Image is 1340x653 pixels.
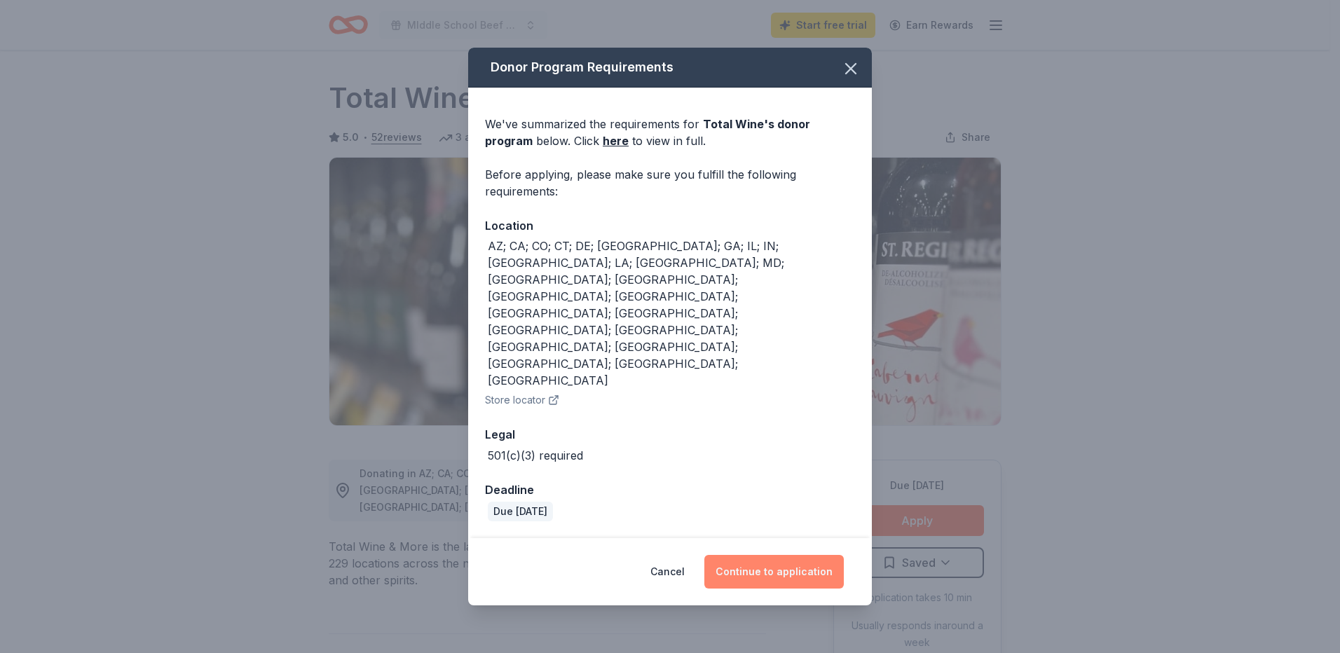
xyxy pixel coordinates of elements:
a: here [603,132,629,149]
div: Legal [485,425,855,444]
div: 501(c)(3) required [488,447,583,464]
div: Due [DATE] [488,502,553,521]
div: We've summarized the requirements for below. Click to view in full. [485,116,855,149]
button: Cancel [650,555,685,589]
div: AZ; CA; CO; CT; DE; [GEOGRAPHIC_DATA]; GA; IL; IN; [GEOGRAPHIC_DATA]; LA; [GEOGRAPHIC_DATA]; MD; ... [488,238,855,389]
button: Continue to application [704,555,844,589]
div: Deadline [485,481,855,499]
div: Location [485,216,855,235]
div: Donor Program Requirements [468,48,872,88]
button: Store locator [485,392,559,408]
div: Before applying, please make sure you fulfill the following requirements: [485,166,855,200]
